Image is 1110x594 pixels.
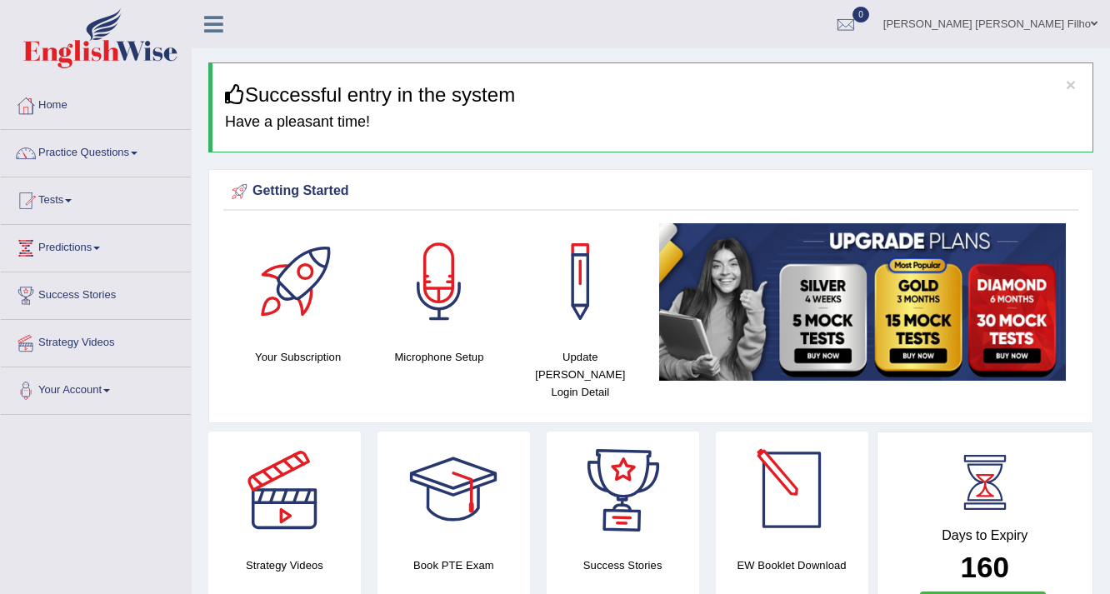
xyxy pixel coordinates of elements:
a: Tests [1,177,191,219]
h4: Book PTE Exam [377,557,530,574]
a: Predictions [1,225,191,267]
h4: Update [PERSON_NAME] Login Detail [518,348,642,401]
a: Strategy Videos [1,320,191,362]
h4: Have a pleasant time! [225,114,1080,131]
h4: EW Booklet Download [716,557,868,574]
h4: Strategy Videos [208,557,361,574]
h4: Days to Expiry [896,528,1075,543]
img: small5.jpg [659,223,1066,381]
h4: Microphone Setup [377,348,501,366]
a: Your Account [1,367,191,409]
div: Getting Started [227,179,1074,204]
button: × [1066,76,1076,93]
h3: Successful entry in the system [225,84,1080,106]
span: 0 [852,7,869,22]
a: Success Stories [1,272,191,314]
h4: Your Subscription [236,348,360,366]
b: 160 [961,551,1009,583]
h4: Success Stories [547,557,699,574]
a: Practice Questions [1,130,191,172]
a: Home [1,82,191,124]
